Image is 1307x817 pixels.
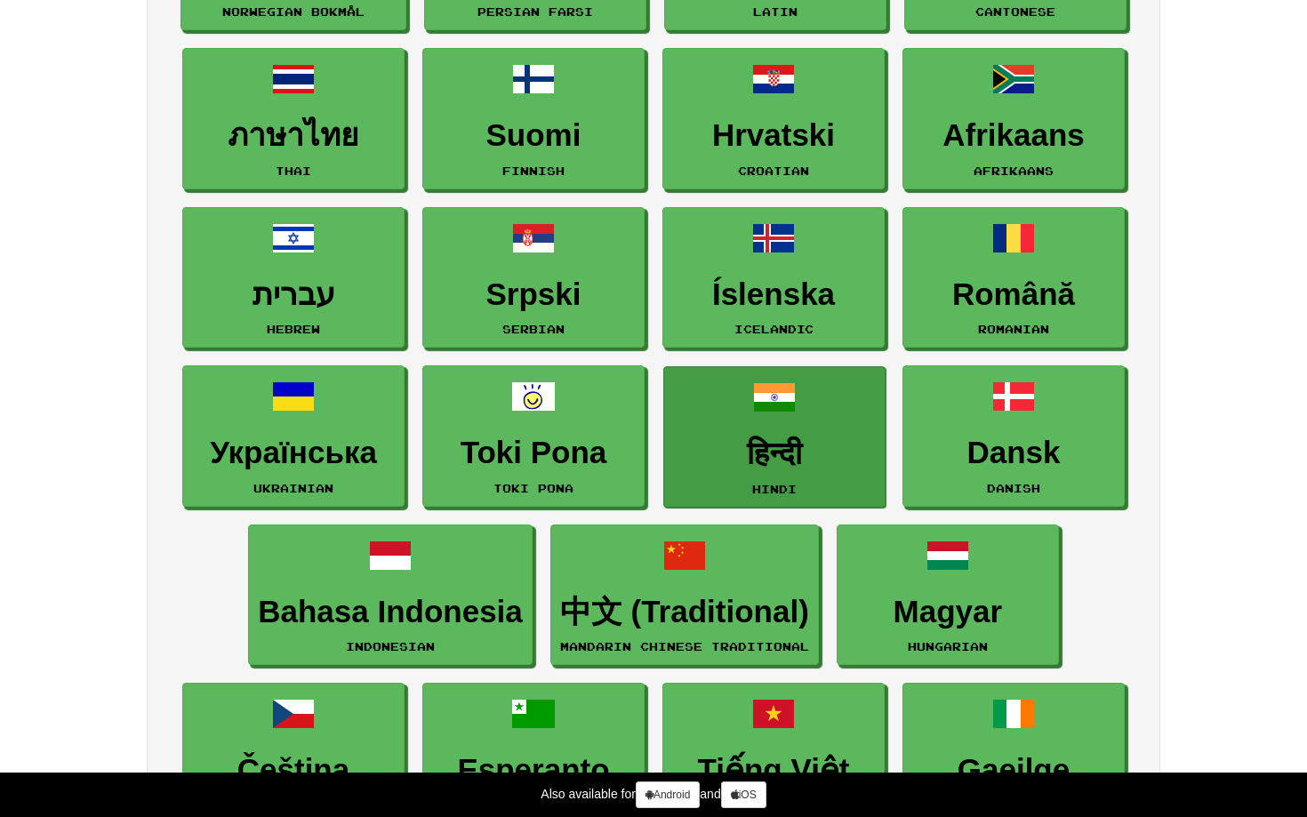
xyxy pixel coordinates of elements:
small: Norwegian Bokmål [222,5,365,18]
a: HrvatskiCroatian [662,48,885,189]
small: Afrikaans [974,164,1054,177]
a: ภาษาไทยThai [182,48,405,189]
h3: Čeština [192,753,395,788]
h3: Srpski [432,277,635,312]
h3: 中文 (Traditional) [560,595,809,629]
h3: Toki Pona [432,436,635,470]
small: Cantonese [975,5,1055,18]
h3: Esperanto [432,753,635,788]
small: Danish [987,482,1040,494]
h3: ภาษาไทย [192,118,395,153]
small: Icelandic [734,323,814,335]
small: Croatian [738,164,809,177]
small: Persian Farsi [477,5,593,18]
a: हिन्दीHindi [663,366,886,508]
h3: Tiếng Việt [672,753,875,788]
small: Latin [753,5,798,18]
small: Hungarian [908,640,988,653]
h3: עברית [192,277,395,312]
a: SuomiFinnish [422,48,645,189]
a: DanskDanish [902,365,1125,507]
small: Hebrew [267,323,320,335]
h3: Gaeilge [912,753,1115,788]
h3: Íslenska [672,277,875,312]
h3: Українська [192,436,395,470]
h3: Bahasa Indonesia [258,595,523,629]
h3: Hrvatski [672,118,875,153]
small: Serbian [502,323,565,335]
small: Ukrainian [253,482,333,494]
a: MagyarHungarian [837,525,1059,666]
a: iOS [721,781,766,808]
a: RomânăRomanian [902,207,1125,348]
small: Thai [276,164,311,177]
h3: Română [912,277,1115,312]
a: Android [636,781,700,808]
small: Toki Pona [493,482,573,494]
a: SrpskiSerbian [422,207,645,348]
small: Indonesian [346,640,435,653]
a: Toki PonaToki Pona [422,365,645,507]
h3: Suomi [432,118,635,153]
a: עבריתHebrew [182,207,405,348]
h3: Magyar [846,595,1049,629]
a: ÍslenskaIcelandic [662,207,885,348]
small: Finnish [502,164,565,177]
a: 中文 (Traditional)Mandarin Chinese Traditional [550,525,819,666]
a: AfrikaansAfrikaans [902,48,1125,189]
h3: हिन्दी [673,437,876,471]
small: Hindi [752,483,797,495]
a: УкраїнськаUkrainian [182,365,405,507]
small: Mandarin Chinese Traditional [560,640,809,653]
a: Bahasa IndonesiaIndonesian [248,525,533,666]
h3: Dansk [912,436,1115,470]
small: Romanian [978,323,1049,335]
h3: Afrikaans [912,118,1115,153]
